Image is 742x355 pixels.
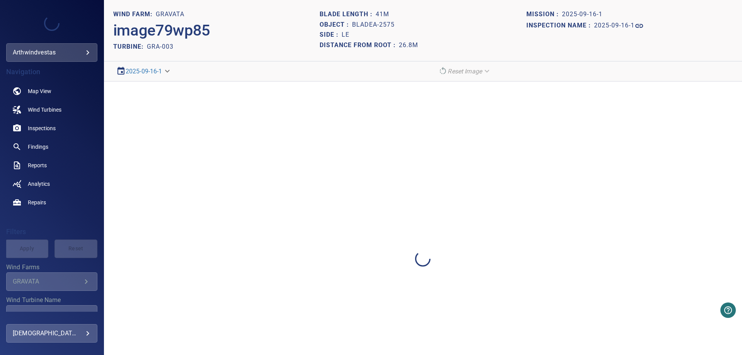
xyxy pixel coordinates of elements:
[376,11,389,18] h1: 41m
[320,42,399,49] h1: Distance from root :
[156,11,184,18] h1: GRAVATA
[594,21,644,31] a: 2025-09-16-1
[6,264,97,270] label: Wind Farms
[28,143,48,151] span: Findings
[126,68,162,75] a: 2025-09-16-1
[28,124,56,132] span: Inspections
[6,305,97,324] div: Wind Turbine Name
[6,68,97,76] h4: Navigation
[6,193,97,212] a: repairs noActive
[6,138,97,156] a: findings noActive
[399,42,418,49] h1: 26.8m
[113,43,147,50] h2: TURBINE:
[562,11,602,18] h1: 2025-09-16-1
[6,82,97,100] a: map noActive
[342,31,349,39] h1: LE
[113,21,210,40] h2: image79wp85
[594,22,635,29] h1: 2025-09-16-1
[448,68,482,75] em: Reset Image
[28,180,50,188] span: Analytics
[13,327,91,340] div: [DEMOGRAPHIC_DATA] Proenca
[113,11,156,18] h1: WIND FARM:
[6,119,97,138] a: inspections noActive
[6,272,97,291] div: Wind Farms
[320,11,376,18] h1: Blade length :
[320,31,342,39] h1: Side :
[6,156,97,175] a: reports noActive
[28,87,51,95] span: Map View
[13,46,91,59] div: arthwindvestas
[13,278,82,285] div: GRAVATA
[147,43,174,50] h2: GRA-003
[28,106,61,114] span: Wind Turbines
[320,21,352,29] h1: Object :
[435,65,494,78] div: Reset Image
[113,65,175,78] div: 2025-09-16-1
[28,199,46,206] span: Repairs
[526,22,594,29] h1: Inspection name :
[6,297,97,303] label: Wind Turbine Name
[526,11,562,18] h1: Mission :
[6,228,97,236] h4: Filters
[6,100,97,119] a: windturbines noActive
[28,161,47,169] span: Reports
[6,43,97,62] div: arthwindvestas
[6,175,97,193] a: analytics noActive
[352,21,395,29] h1: bladeA-2575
